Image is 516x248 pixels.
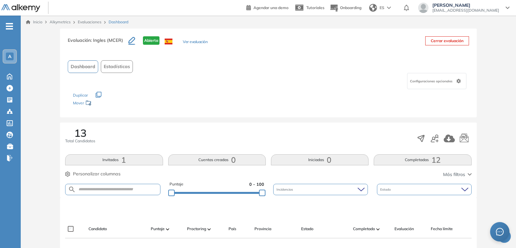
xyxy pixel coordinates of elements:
div: Incidencias [273,184,368,195]
a: Evaluaciones [78,19,101,24]
img: [missing "en.ARROW_ALT" translation] [166,228,169,230]
button: Ver evaluación [183,39,207,46]
i: - [6,26,13,27]
span: Dashboard [71,63,95,70]
span: Estado [380,187,392,192]
span: Estadísticas [104,63,130,70]
span: Tutoriales [306,5,324,10]
span: message [496,228,504,236]
span: Completado [353,226,375,232]
button: Cuentas creadas0 [168,154,266,165]
button: Personalizar columnas [65,171,121,177]
button: Más filtros [443,171,472,178]
a: Inicio [26,19,42,25]
span: Personalizar columnas [73,171,121,177]
span: Dashboard [109,19,128,25]
span: : Ingles (MCER) [91,37,123,43]
img: SEARCH_ALT [68,185,76,194]
span: 13 [74,128,87,138]
div: Estado [377,184,472,195]
span: Abierta [143,36,159,45]
span: ES [380,5,384,11]
span: Fecha límite [431,226,453,232]
img: ESP [165,39,172,44]
span: A [8,54,11,59]
a: Agendar una demo [246,3,288,11]
img: [missing "en.ARROW_ALT" translation] [207,228,211,230]
span: Incidencias [276,187,294,192]
span: Provincia [254,226,271,232]
img: world [369,4,377,12]
span: Estado [301,226,313,232]
span: Alkymetrics [50,19,71,24]
span: 0 - 100 [249,181,264,187]
img: Logo [1,4,40,12]
span: [EMAIL_ADDRESS][DOMAIN_NAME] [432,8,499,13]
button: Completadas12 [374,154,471,165]
button: Dashboard [68,60,98,73]
span: Agendar una demo [253,5,288,10]
button: Iniciadas0 [271,154,369,165]
span: Candidato [88,226,107,232]
span: Evaluación [394,226,414,232]
span: Puntaje [151,226,165,232]
h3: Evaluación [68,36,128,50]
button: Onboarding [330,1,361,15]
img: arrow [387,6,391,9]
span: Puntaje [170,181,183,187]
span: Duplicar [73,93,88,98]
button: Cerrar evaluación [425,36,469,45]
span: Proctoring [187,226,206,232]
span: País [229,226,236,232]
span: Total Candidatos [65,138,95,144]
div: Mover [73,98,138,110]
div: Configuraciones opcionales [407,73,466,89]
span: Configuraciones opcionales [410,79,454,84]
img: [missing "en.ARROW_ALT" translation] [376,228,380,230]
span: Más filtros [443,171,465,178]
span: Onboarding [340,5,361,10]
button: Estadísticas [101,60,133,73]
button: Invitados1 [65,154,163,165]
span: [PERSON_NAME] [432,3,499,8]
